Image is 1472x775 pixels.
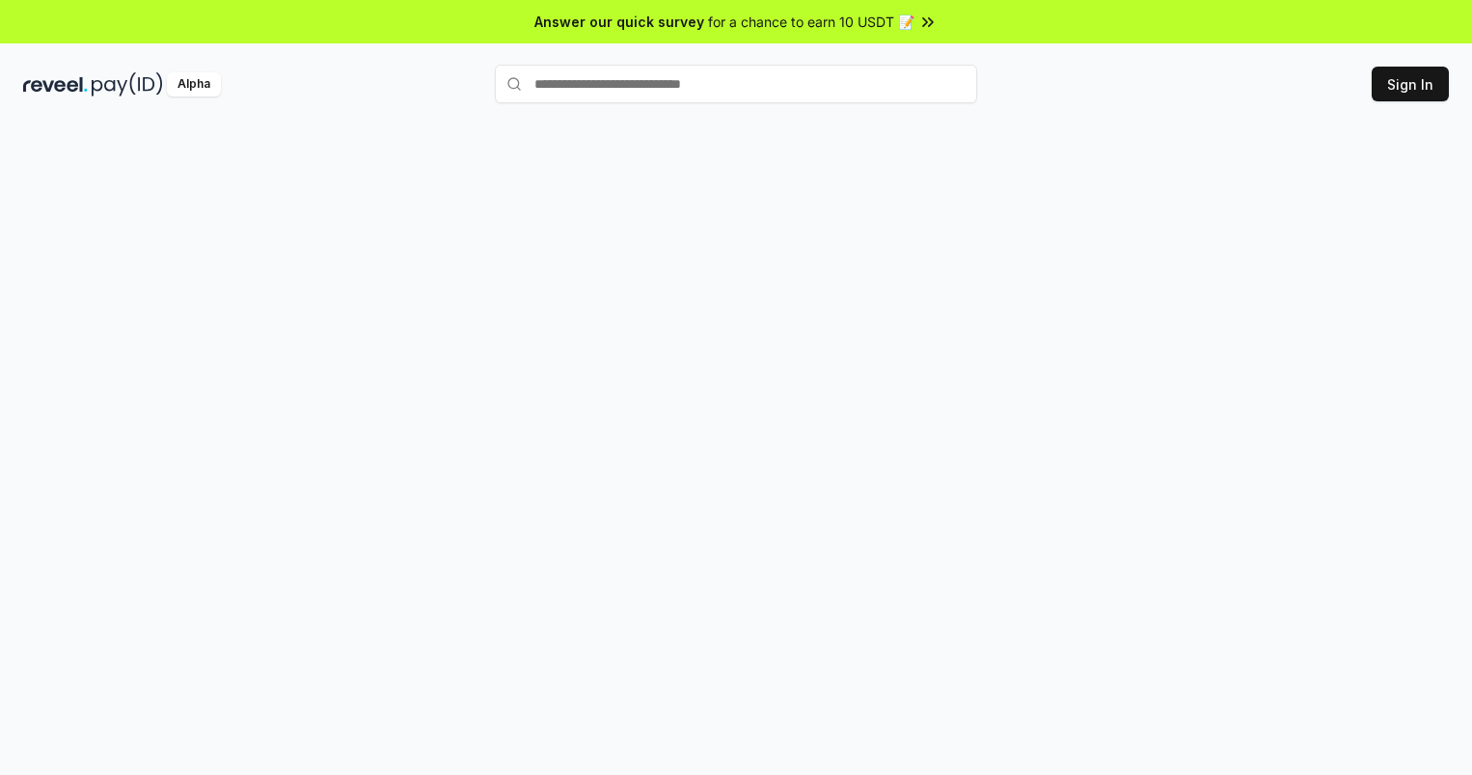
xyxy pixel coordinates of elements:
img: reveel_dark [23,72,88,97]
div: Alpha [167,72,221,97]
span: Answer our quick survey [534,12,704,32]
button: Sign In [1372,67,1449,101]
img: pay_id [92,72,163,97]
span: for a chance to earn 10 USDT 📝 [708,12,914,32]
